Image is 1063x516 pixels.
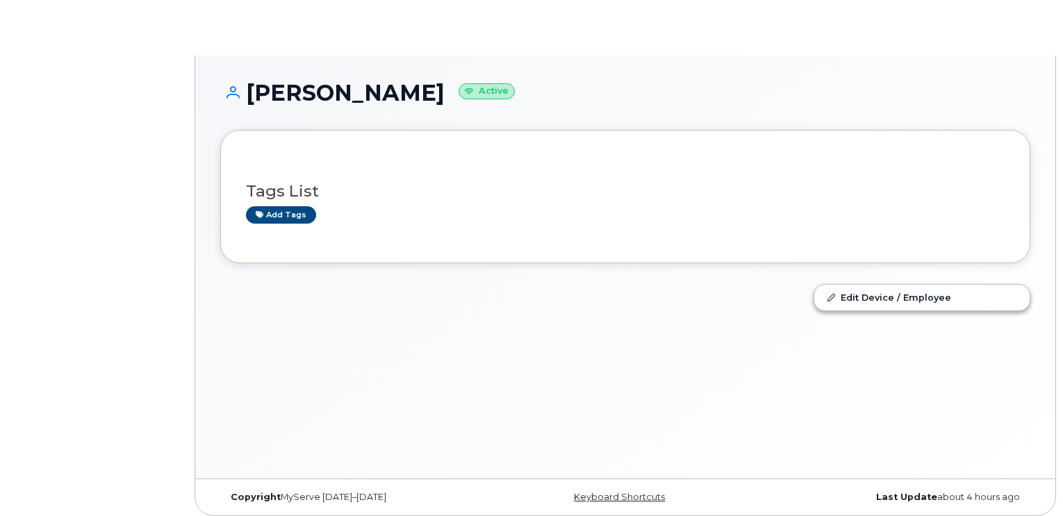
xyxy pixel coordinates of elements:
[220,81,1030,105] h1: [PERSON_NAME]
[814,285,1030,310] a: Edit Device / Employee
[246,206,316,224] a: Add tags
[876,492,937,502] strong: Last Update
[574,492,665,502] a: Keyboard Shortcuts
[459,83,515,99] small: Active
[246,183,1005,200] h3: Tags List
[231,492,281,502] strong: Copyright
[760,492,1030,503] div: about 4 hours ago
[220,492,491,503] div: MyServe [DATE]–[DATE]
